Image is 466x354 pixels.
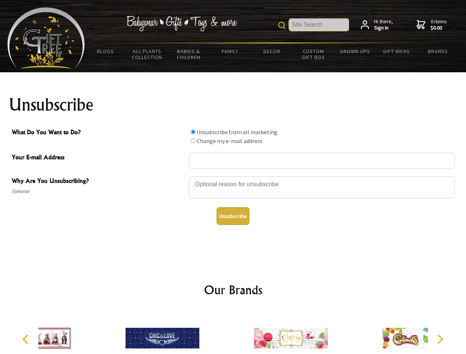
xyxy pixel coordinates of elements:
[376,44,417,59] a: Gift Ideas
[417,44,459,59] a: Brands
[334,44,376,59] a: Grown Ups
[197,128,277,136] label: Unsubscribe from all marketing
[191,138,196,143] input: What Do You Want to Do?
[293,44,334,65] a: Custom Gift Box
[217,207,249,225] button: Unsubscribe
[15,281,452,299] h2: Our Brands
[374,25,393,31] strong: Sign in
[417,18,447,31] a: 0 items$0.00
[189,153,455,169] input: Your E-mail Address
[251,44,293,59] a: Decor
[7,7,85,69] img: Babyware - Gifts - Toys and more...
[361,18,393,31] a: Hi there,Sign in
[18,331,35,347] button: Previous
[191,129,196,134] input: What Do You Want to Do?
[127,44,168,65] a: All Plants Collection
[289,18,349,31] input: Site Search
[12,187,185,196] span: Optional
[431,25,447,31] strong: $0.00
[210,44,251,59] a: Family
[9,96,458,114] h1: Unsubscribe
[189,176,455,198] textarea: Why Are You Unsubscribing?
[374,18,393,31] span: Hi there,
[168,44,210,65] a: Babies & Children
[85,44,127,59] a: BLOGS
[12,153,185,163] span: Your E-mail Address
[278,22,286,29] img: product search
[126,16,237,31] img: Babywear - Gifts - Toys & more
[431,18,447,31] span: 0 items
[197,137,263,145] label: Change my e-mail address
[12,176,185,187] span: Why Are You Unsubscribing?
[432,331,448,347] button: Next
[12,128,185,138] span: What Do You Want to Do?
